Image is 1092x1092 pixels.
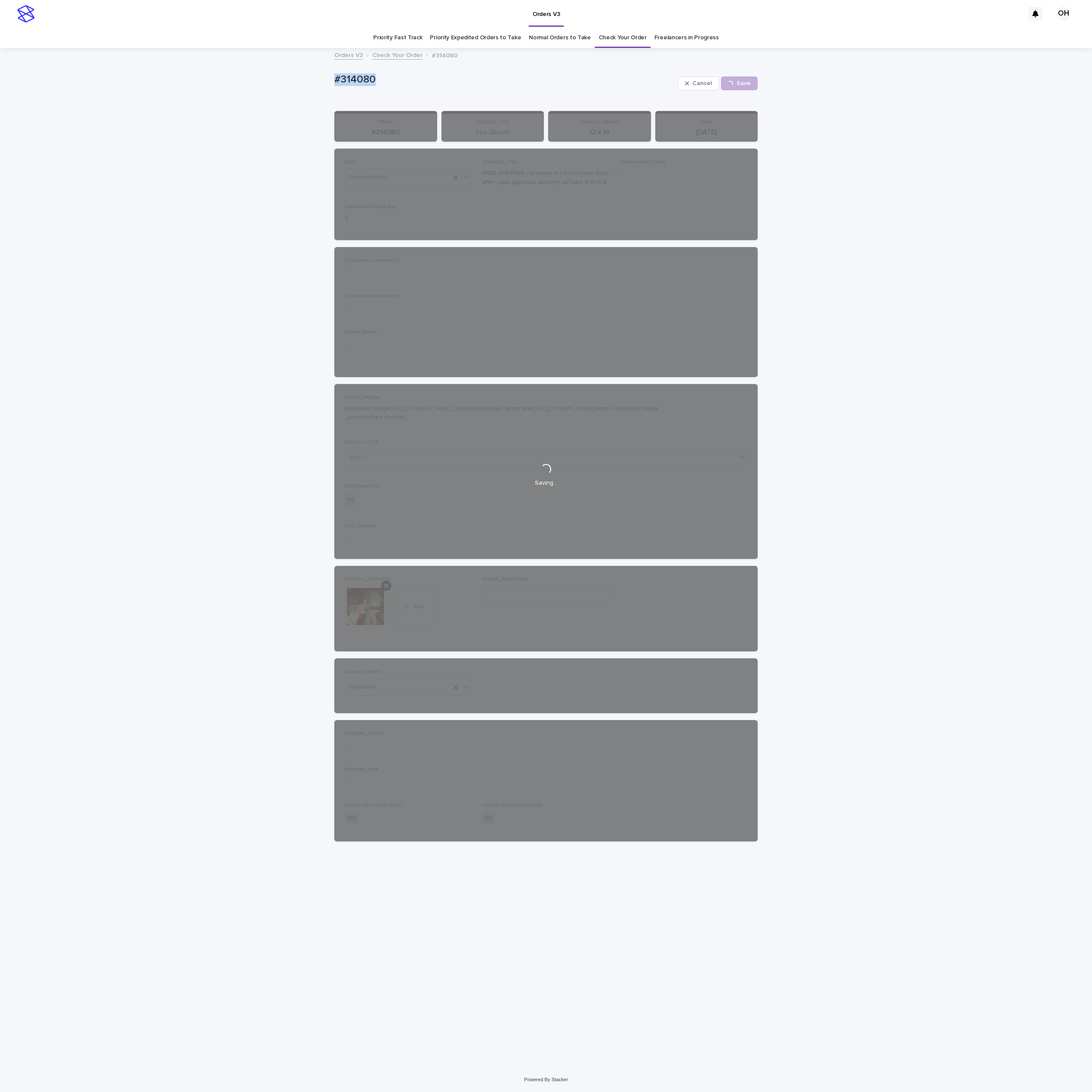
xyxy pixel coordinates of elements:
[654,28,719,48] a: Freelancers in Progress
[692,80,712,86] span: Cancel
[524,1077,568,1082] a: Powered By Stacker
[736,80,751,86] span: Save
[334,50,363,60] a: Orders V3
[373,28,422,48] a: Priority Fast Track
[599,28,647,48] a: Check Your Order
[430,28,521,48] a: Priority Expedited Orders to Take
[432,50,457,60] p: #314080
[721,76,758,90] button: Save
[17,5,35,22] img: stacker-logo-s-only.png
[1057,7,1070,21] div: OH
[334,73,674,86] p: #314080
[678,76,719,90] button: Cancel
[529,28,591,48] a: Normal Orders to Take
[535,479,557,487] p: Saving…
[372,50,422,60] a: Check Your Order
